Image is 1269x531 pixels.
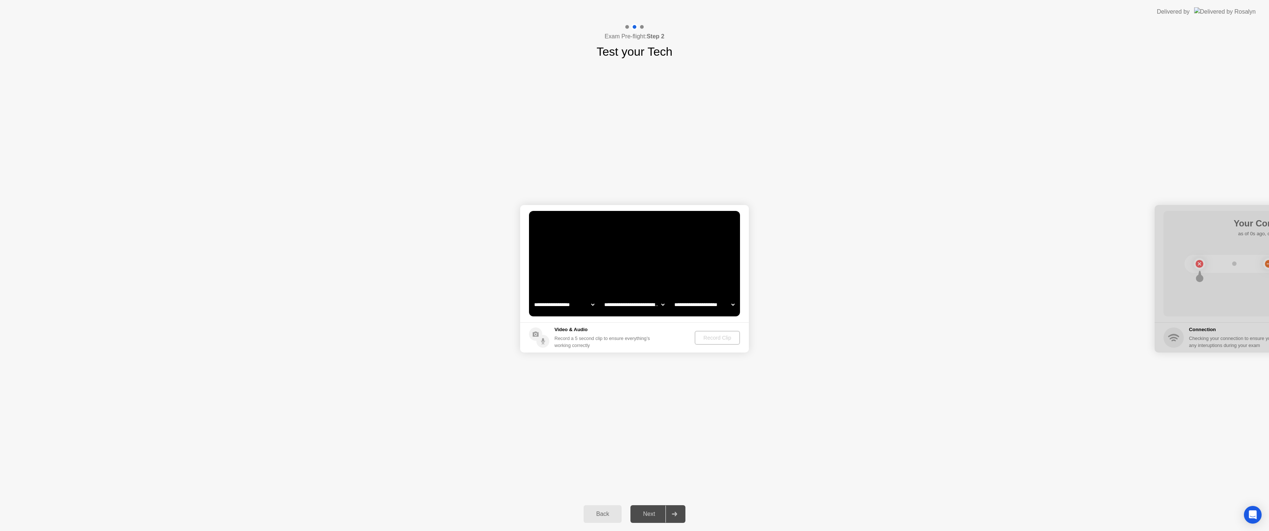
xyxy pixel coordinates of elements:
[698,335,737,341] div: Record Clip
[586,511,619,517] div: Back
[647,33,664,39] b: Step 2
[1157,7,1190,16] div: Delivered by
[1244,506,1262,524] div: Open Intercom Messenger
[603,297,666,312] select: Available speakers
[633,511,665,517] div: Next
[630,505,685,523] button: Next
[673,297,736,312] select: Available microphones
[695,331,740,345] button: Record Clip
[597,43,672,60] h1: Test your Tech
[554,335,653,349] div: Record a 5 second clip to ensure everything’s working correctly
[533,297,596,312] select: Available cameras
[584,505,622,523] button: Back
[554,326,653,333] h5: Video & Audio
[1194,7,1256,16] img: Delivered by Rosalyn
[605,32,664,41] h4: Exam Pre-flight:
